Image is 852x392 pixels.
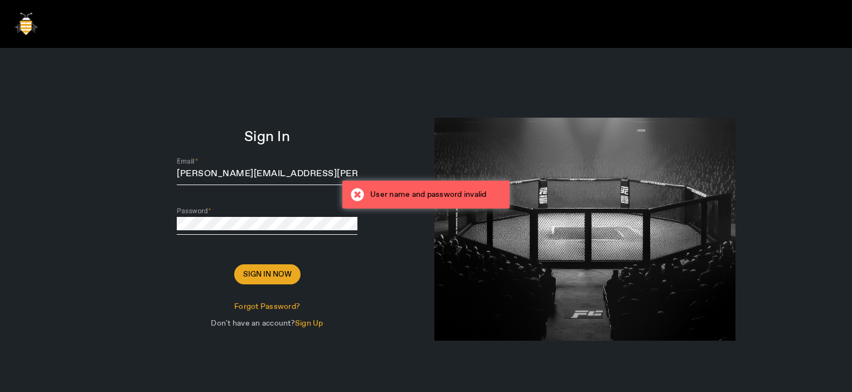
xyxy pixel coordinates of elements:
[370,189,501,200] div: User name and password invalid
[9,7,43,41] img: bigbee-logo.png
[295,318,323,328] span: Sign Up
[244,132,290,143] span: Sign In
[177,157,195,165] mat-label: Email
[234,264,301,284] button: Sign In Now
[211,318,295,328] span: Don't have an account?
[177,207,208,215] mat-label: Password
[234,301,300,312] span: Forgot Password?
[243,269,292,280] span: Sign In Now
